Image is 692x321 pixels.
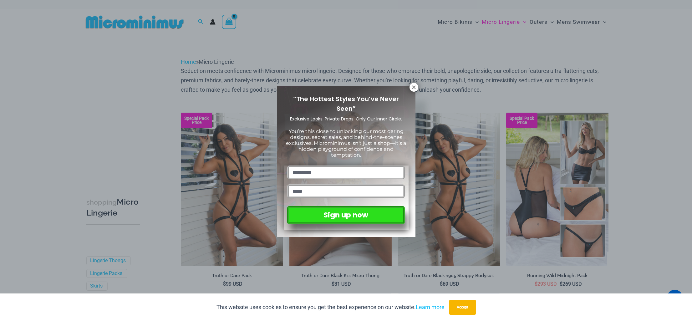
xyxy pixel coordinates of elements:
span: “The Hottest Styles You’ve Never Seen” [293,94,399,113]
span: You’re this close to unlocking our most daring designs, secret sales, and behind-the-scenes exclu... [286,128,406,158]
span: Exclusive Looks. Private Drops. Only Our Inner Circle. [290,116,402,122]
a: Learn more [416,304,445,310]
p: This website uses cookies to ensure you get the best experience on our website. [216,303,445,312]
button: Accept [449,300,476,315]
button: Sign up now [287,206,405,224]
button: Close [410,83,418,92]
